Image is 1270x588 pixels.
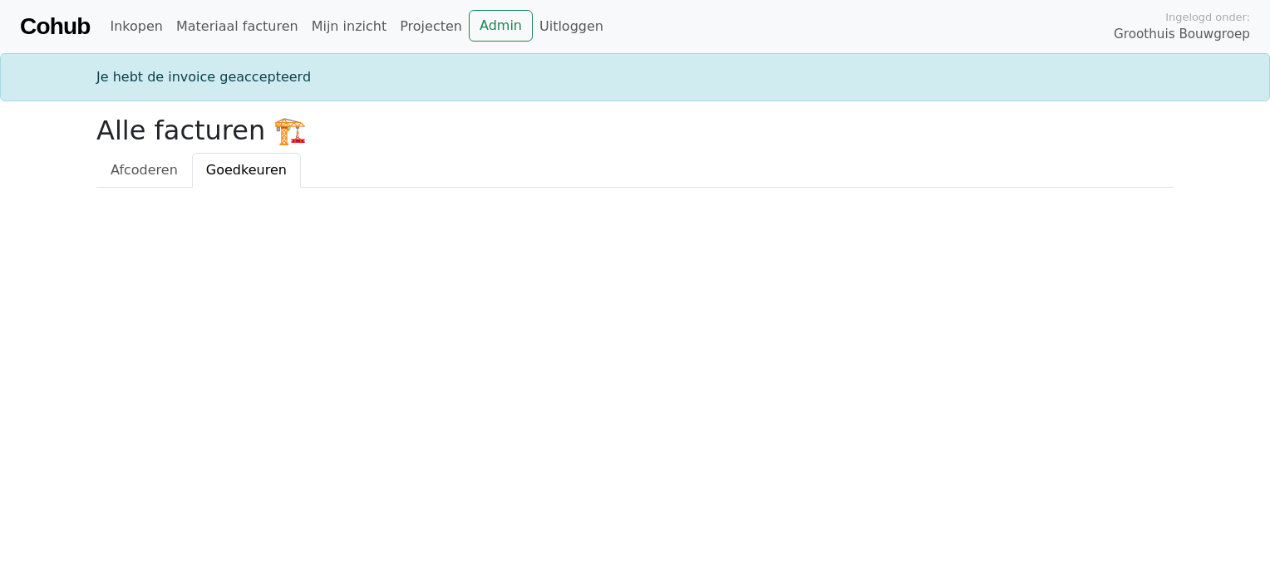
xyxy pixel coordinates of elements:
a: Goedkeuren [192,153,301,188]
h2: Alle facturen 🏗️ [96,115,1174,146]
div: Je hebt de invoice geaccepteerd [86,67,1184,87]
a: Materiaal facturen [170,10,305,43]
a: Mijn inzicht [305,10,394,43]
a: Cohub [20,7,90,47]
span: Goedkeuren [206,162,287,178]
a: Afcoderen [96,153,192,188]
a: Admin [469,10,533,42]
span: Groothuis Bouwgroep [1114,25,1250,44]
a: Uitloggen [533,10,610,43]
a: Inkopen [103,10,169,43]
span: Ingelogd onder: [1165,9,1250,25]
span: Afcoderen [111,162,178,178]
a: Projecten [393,10,469,43]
